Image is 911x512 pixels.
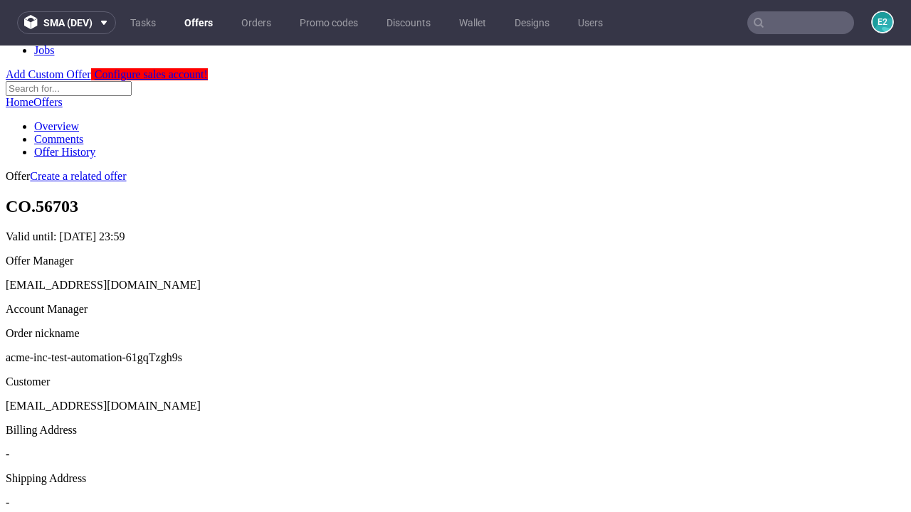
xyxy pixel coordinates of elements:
a: Offers [176,11,221,34]
a: Discounts [378,11,439,34]
time: [DATE] 23:59 [60,185,125,197]
div: Billing Address [6,378,905,391]
a: Create a related offer [30,124,126,137]
span: - [6,402,9,415]
a: Wallet [451,11,495,34]
a: Tasks [122,11,164,34]
div: Order nickname [6,282,905,294]
a: Overview [34,75,79,87]
div: Offer [6,124,905,137]
div: Offer Manager [6,209,905,222]
a: Users [569,11,611,34]
span: Configure sales account! [95,23,208,35]
a: Offer History [34,100,95,112]
h1: CO.56703 [6,151,905,171]
div: [EMAIL_ADDRESS][DOMAIN_NAME] [6,233,905,246]
a: Configure sales account! [91,23,208,35]
input: Search for... [6,36,132,50]
div: Shipping Address [6,427,905,439]
a: Orders [233,11,280,34]
figcaption: e2 [873,12,892,32]
div: Customer [6,330,905,343]
button: sma (dev) [17,11,116,34]
a: Promo codes [291,11,367,34]
p: acme-inc-test-automation-61gqTzgh9s [6,306,905,319]
a: Designs [506,11,558,34]
div: Account Manager [6,257,905,270]
p: Valid until: [6,185,905,198]
a: Offers [33,50,63,63]
span: - [6,451,9,463]
span: [EMAIL_ADDRESS][DOMAIN_NAME] [6,354,201,366]
a: Add Custom Offer [6,23,91,35]
span: sma (dev) [43,18,93,28]
a: Home [6,50,33,63]
a: Comments [34,87,83,100]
